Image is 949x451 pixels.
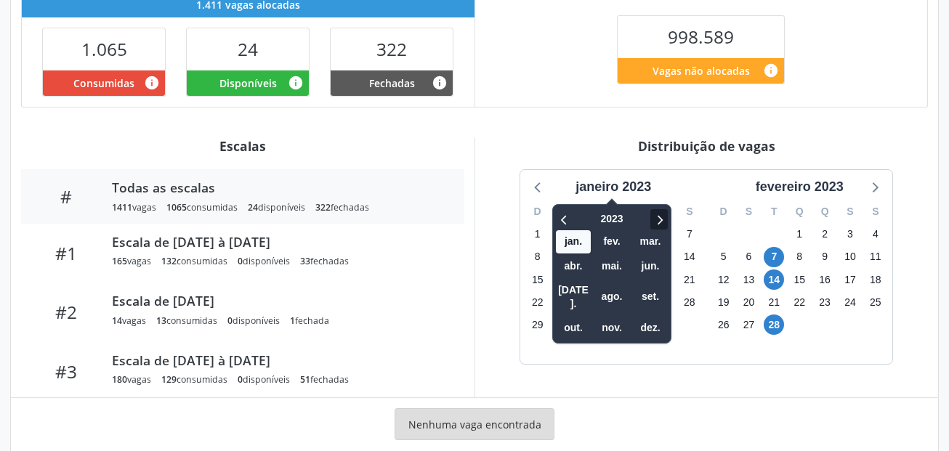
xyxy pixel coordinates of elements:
span: 1.065 [81,37,127,61]
span: novembro 2000 [594,317,629,339]
div: consumidas [161,373,227,386]
span: setembro 2000 [633,285,668,308]
span: 129 [161,373,177,386]
div: fechadas [300,373,349,386]
div: Q [787,200,812,223]
span: março 2000 [633,230,668,253]
span: 2023 [594,208,631,230]
div: #1 [31,243,102,264]
span: quarta-feira, 22 de fevereiro de 2023 [789,292,809,312]
span: sábado, 28 de janeiro de 2023 [679,292,700,312]
div: consumidas [161,255,227,267]
span: 1065 [166,201,187,214]
span: 24 [248,201,258,214]
span: quarta-feira, 15 de fevereiro de 2023 [789,269,809,290]
span: terça-feira, 21 de fevereiro de 2023 [764,292,784,312]
span: fevereiro 2000 [594,230,629,253]
span: quinta-feira, 23 de fevereiro de 2023 [815,292,835,312]
div: Todas as escalas [112,179,444,195]
div: Distribuição de vagas [485,138,929,154]
span: quarta-feira, 1 de fevereiro de 2023 [789,224,809,245]
div: janeiro 2023 [570,177,657,197]
span: Vagas não alocadas [653,63,750,78]
span: domingo, 29 de janeiro de 2023 [528,314,548,335]
span: sábado, 14 de janeiro de 2023 [679,247,700,267]
span: sexta-feira, 24 de fevereiro de 2023 [840,292,860,312]
div: #3 [31,361,102,382]
span: 998.589 [668,25,734,49]
span: Fechadas [369,76,415,91]
div: fechadas [315,201,369,214]
span: 1411 [112,201,132,214]
span: julho 2000 [556,279,591,316]
span: janeiro 2000 [556,230,591,253]
div: vagas [112,314,146,327]
div: disponíveis [248,201,305,214]
span: sábado, 18 de fevereiro de 2023 [865,269,886,290]
div: S [677,200,702,223]
div: S [838,200,863,223]
span: junho 2000 [633,255,668,277]
span: domingo, 12 de fevereiro de 2023 [714,269,734,290]
span: agosto 2000 [594,285,629,308]
span: domingo, 19 de fevereiro de 2023 [714,292,734,312]
span: 14 [112,314,122,327]
div: vagas [112,201,156,214]
div: Nenhuma vaga encontrada [395,408,554,440]
div: D [525,200,550,223]
span: 165 [112,255,127,267]
div: Escala de [DATE] [112,293,444,309]
span: terça-feira, 28 de fevereiro de 2023 [764,314,784,335]
div: T [762,200,787,223]
div: D [711,200,736,223]
span: 0 [227,314,233,327]
span: 322 [376,37,407,61]
span: segunda-feira, 13 de fevereiro de 2023 [739,269,759,290]
span: quinta-feira, 2 de fevereiro de 2023 [815,224,835,245]
i: Quantidade de vagas restantes do teto de vagas [763,62,779,78]
div: Escala de [DATE] à [DATE] [112,234,444,250]
span: sábado, 25 de fevereiro de 2023 [865,292,886,312]
span: 0 [238,255,243,267]
div: consumidas [156,314,217,327]
div: Escala de [DATE] à [DATE] [112,352,444,368]
span: quinta-feira, 16 de fevereiro de 2023 [815,269,835,290]
div: Escalas [21,138,464,154]
div: S [550,200,576,223]
div: fechadas [300,255,349,267]
span: quinta-feira, 9 de fevereiro de 2023 [815,247,835,267]
span: 33 [300,255,310,267]
span: 180 [112,373,127,386]
span: sábado, 4 de fevereiro de 2023 [865,224,886,245]
span: terça-feira, 7 de fevereiro de 2023 [764,247,784,267]
span: segunda-feira, 27 de fevereiro de 2023 [739,314,759,335]
div: S [736,200,762,223]
span: segunda-feira, 6 de fevereiro de 2023 [739,247,759,267]
div: Q [812,200,838,223]
span: sexta-feira, 3 de fevereiro de 2023 [840,224,860,245]
span: domingo, 26 de fevereiro de 2023 [714,314,734,335]
span: maio 2000 [594,255,629,277]
div: vagas [112,255,151,267]
span: sábado, 21 de janeiro de 2023 [679,269,700,290]
div: disponíveis [238,255,290,267]
span: sexta-feira, 17 de fevereiro de 2023 [840,269,860,290]
span: quarta-feira, 8 de fevereiro de 2023 [789,247,809,267]
div: # [31,186,102,207]
div: consumidas [166,201,238,214]
div: disponíveis [227,314,280,327]
span: 51 [300,373,310,386]
div: fechada [290,314,329,327]
span: 1 [290,314,295,327]
span: Disponíveis [219,76,277,91]
span: 24 [238,37,258,61]
span: sexta-feira, 10 de fevereiro de 2023 [840,247,860,267]
span: terça-feira, 14 de fevereiro de 2023 [764,269,784,290]
span: 132 [161,255,177,267]
span: 322 [315,201,331,214]
span: domingo, 22 de janeiro de 2023 [528,292,548,312]
span: domingo, 1 de janeiro de 2023 [528,224,548,245]
span: abril 2000 [556,255,591,277]
i: Vagas alocadas que possuem marcações associadas [144,75,160,91]
span: Consumidas [73,76,134,91]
